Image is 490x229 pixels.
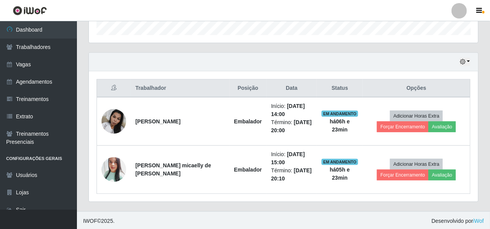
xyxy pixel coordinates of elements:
span: EM ANDAMENTO [322,111,358,117]
li: Término: [271,167,312,183]
a: iWof [473,218,484,224]
li: Início: [271,102,312,118]
li: Término: [271,118,312,135]
button: Adicionar Horas Extra [390,159,443,170]
th: Trabalhador [131,79,230,98]
button: Forçar Encerramento [377,170,428,180]
strong: há 06 h e 23 min [330,118,350,133]
span: © 2025 . [83,217,115,225]
strong: Embalador [234,118,262,125]
strong: [PERSON_NAME] micaelly de [PERSON_NAME] [135,162,211,177]
th: Status [317,79,363,98]
span: IWOF [83,218,97,224]
button: Avaliação [428,121,456,132]
th: Opções [363,79,470,98]
li: Início: [271,150,312,167]
button: Forçar Encerramento [377,121,428,132]
button: Avaliação [428,170,456,180]
span: EM ANDAMENTO [322,159,358,165]
time: [DATE] 14:00 [271,103,305,117]
img: CoreUI Logo [13,6,47,15]
img: 1730308333367.jpeg [102,105,126,138]
img: 1748729241814.jpeg [102,155,126,184]
span: Desenvolvido por [432,217,484,225]
th: Data [267,79,317,98]
strong: há 05 h e 23 min [330,167,350,181]
time: [DATE] 15:00 [271,151,305,165]
strong: [PERSON_NAME] [135,118,180,125]
button: Adicionar Horas Extra [390,111,443,121]
th: Posição [230,79,267,98]
strong: Embalador [234,167,262,173]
